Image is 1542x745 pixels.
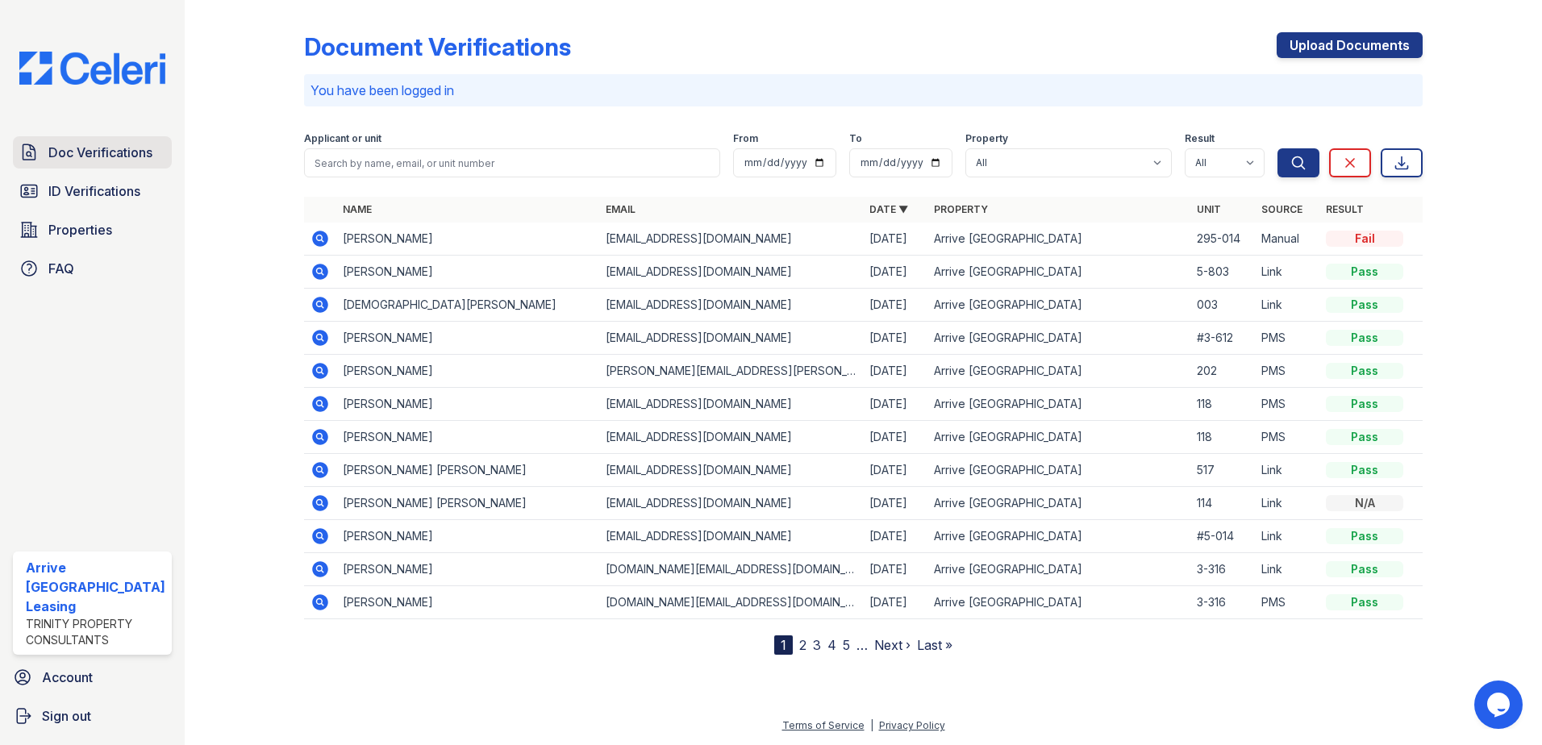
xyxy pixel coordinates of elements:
a: Unit [1197,203,1221,215]
td: [EMAIL_ADDRESS][DOMAIN_NAME] [599,487,863,520]
td: Arrive [GEOGRAPHIC_DATA] [927,289,1191,322]
a: Result [1326,203,1364,215]
td: [PERSON_NAME] [336,586,600,619]
label: Result [1185,132,1215,145]
div: | [870,719,873,731]
a: Properties [13,214,172,246]
td: Arrive [GEOGRAPHIC_DATA] [927,553,1191,586]
a: Account [6,661,178,693]
td: [PERSON_NAME] [336,553,600,586]
span: Properties [48,220,112,239]
td: 118 [1190,388,1255,421]
div: Pass [1326,264,1403,280]
div: Pass [1326,297,1403,313]
a: ID Verifications [13,175,172,207]
td: [DOMAIN_NAME][EMAIL_ADDRESS][DOMAIN_NAME] [599,553,863,586]
div: Pass [1326,363,1403,379]
td: [EMAIL_ADDRESS][DOMAIN_NAME] [599,421,863,454]
td: 118 [1190,421,1255,454]
label: To [849,132,862,145]
td: [DATE] [863,520,927,553]
p: You have been logged in [310,81,1417,100]
a: 4 [827,637,836,653]
td: [EMAIL_ADDRESS][DOMAIN_NAME] [599,256,863,289]
td: [DEMOGRAPHIC_DATA][PERSON_NAME] [336,289,600,322]
div: Arrive [GEOGRAPHIC_DATA] Leasing [26,558,165,616]
td: Manual [1255,223,1319,256]
td: PMS [1255,322,1319,355]
td: Arrive [GEOGRAPHIC_DATA] [927,223,1191,256]
a: Doc Verifications [13,136,172,169]
td: Link [1255,454,1319,487]
td: [DATE] [863,553,927,586]
span: ID Verifications [48,181,140,201]
td: PMS [1255,586,1319,619]
span: FAQ [48,259,74,278]
td: [EMAIL_ADDRESS][DOMAIN_NAME] [599,388,863,421]
span: Doc Verifications [48,143,152,162]
td: [DATE] [863,421,927,454]
a: Date ▼ [869,203,908,215]
td: [DATE] [863,355,927,388]
td: PMS [1255,388,1319,421]
td: [PERSON_NAME] [336,421,600,454]
a: 3 [813,637,821,653]
td: Arrive [GEOGRAPHIC_DATA] [927,256,1191,289]
label: Property [965,132,1008,145]
td: [DATE] [863,223,927,256]
div: Pass [1326,561,1403,577]
a: Terms of Service [782,719,865,731]
div: Pass [1326,594,1403,610]
td: [DATE] [863,256,927,289]
td: 003 [1190,289,1255,322]
td: Arrive [GEOGRAPHIC_DATA] [927,454,1191,487]
a: Last » [917,637,952,653]
td: Link [1255,289,1319,322]
div: Pass [1326,528,1403,544]
a: Property [934,203,988,215]
td: Arrive [GEOGRAPHIC_DATA] [927,520,1191,553]
td: Link [1255,553,1319,586]
input: Search by name, email, or unit number [304,148,721,177]
a: Sign out [6,700,178,732]
span: … [856,635,868,655]
td: Arrive [GEOGRAPHIC_DATA] [927,355,1191,388]
td: [DATE] [863,388,927,421]
a: Name [343,203,372,215]
td: 295-014 [1190,223,1255,256]
td: Arrive [GEOGRAPHIC_DATA] [927,487,1191,520]
div: Pass [1326,330,1403,346]
label: From [733,132,758,145]
td: [PERSON_NAME][EMAIL_ADDRESS][PERSON_NAME][DOMAIN_NAME] [599,355,863,388]
div: Pass [1326,396,1403,412]
td: Arrive [GEOGRAPHIC_DATA] [927,586,1191,619]
div: Document Verifications [304,32,571,61]
td: [DOMAIN_NAME][EMAIL_ADDRESS][DOMAIN_NAME] [599,586,863,619]
td: [PERSON_NAME] [336,256,600,289]
td: [DATE] [863,586,927,619]
td: [EMAIL_ADDRESS][DOMAIN_NAME] [599,223,863,256]
td: Arrive [GEOGRAPHIC_DATA] [927,322,1191,355]
a: Source [1261,203,1302,215]
a: 2 [799,637,806,653]
label: Applicant or unit [304,132,381,145]
td: [DATE] [863,487,927,520]
a: Next › [874,637,911,653]
a: FAQ [13,252,172,285]
td: [DATE] [863,289,927,322]
td: Arrive [GEOGRAPHIC_DATA] [927,388,1191,421]
td: [EMAIL_ADDRESS][DOMAIN_NAME] [599,322,863,355]
td: PMS [1255,355,1319,388]
td: 517 [1190,454,1255,487]
a: 5 [843,637,850,653]
td: [EMAIL_ADDRESS][DOMAIN_NAME] [599,289,863,322]
div: Fail [1326,231,1403,247]
td: 5-803 [1190,256,1255,289]
div: Pass [1326,462,1403,478]
a: Email [606,203,636,215]
td: [EMAIL_ADDRESS][DOMAIN_NAME] [599,454,863,487]
td: [PERSON_NAME] [PERSON_NAME] [336,454,600,487]
img: CE_Logo_Blue-a8612792a0a2168367f1c8372b55b34899dd931a85d93a1a3d3e32e68fde9ad4.png [6,52,178,85]
td: Link [1255,487,1319,520]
